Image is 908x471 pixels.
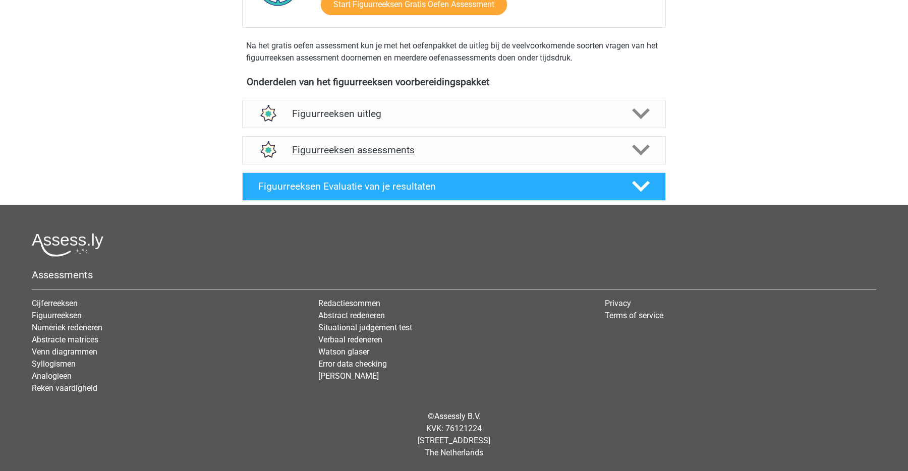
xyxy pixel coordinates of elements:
a: Cijferreeksen [32,299,78,308]
a: Watson glaser [318,347,369,357]
a: Analogieen [32,371,72,381]
h4: Figuurreeksen Evaluatie van je resultaten [258,181,616,192]
a: Figuurreeksen Evaluatie van je resultaten [238,172,670,201]
a: assessments Figuurreeksen assessments [238,136,670,164]
a: Syllogismen [32,359,76,369]
a: Terms of service [605,311,663,320]
img: Assessly logo [32,233,103,257]
div: © KVK: 76121224 [STREET_ADDRESS] The Netherlands [24,402,884,467]
a: Abstract redeneren [318,311,385,320]
a: Verbaal redeneren [318,335,382,344]
div: Na het gratis oefen assessment kun je met het oefenpakket de uitleg bij de veelvoorkomende soorte... [242,40,666,64]
h4: Figuurreeksen assessments [292,144,616,156]
img: figuurreeksen assessments [255,137,280,163]
h4: Onderdelen van het figuurreeksen voorbereidingspakket [247,76,661,88]
a: Numeriek redeneren [32,323,102,332]
img: figuurreeksen uitleg [255,101,280,127]
a: Venn diagrammen [32,347,97,357]
a: Abstracte matrices [32,335,98,344]
a: uitleg Figuurreeksen uitleg [238,100,670,128]
a: Figuurreeksen [32,311,82,320]
h5: Assessments [32,269,876,281]
a: Redactiesommen [318,299,380,308]
a: [PERSON_NAME] [318,371,379,381]
a: Assessly B.V. [434,411,481,421]
h4: Figuurreeksen uitleg [292,108,616,120]
a: Privacy [605,299,631,308]
a: Reken vaardigheid [32,383,97,393]
a: Error data checking [318,359,387,369]
a: Situational judgement test [318,323,412,332]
